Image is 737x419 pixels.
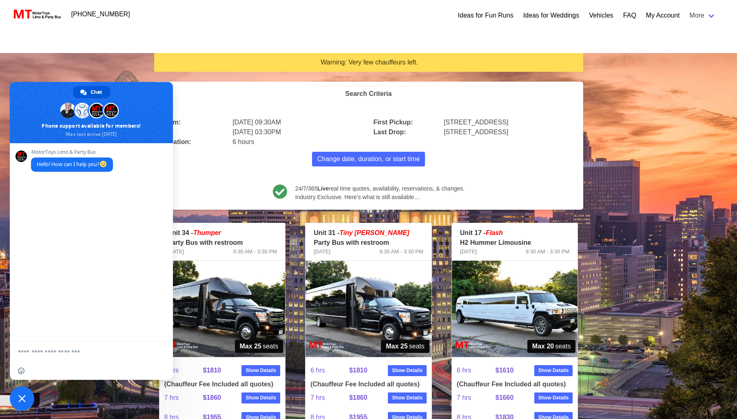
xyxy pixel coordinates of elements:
[90,48,137,53] div: Keywords by Traffic
[646,11,680,20] a: My Account
[589,11,613,20] a: Vehicles
[374,129,406,135] b: Last Drop:
[314,238,423,248] p: Party Bus with restroom
[31,149,113,155] span: MotorToys Limo & Party Bus
[439,113,580,127] div: [STREET_ADDRESS]
[314,228,423,238] p: Unit 31 -
[162,90,575,98] h4: Search Criteria
[457,388,496,408] span: 7 hrs
[381,340,429,353] span: seats
[623,11,636,20] a: FAQ
[460,248,477,256] span: [DATE]
[161,58,578,67] div: Warning: Very few chauffeurs left.
[193,229,221,236] em: Thumper
[538,394,569,401] strong: Show Details
[162,138,191,145] b: Duration:
[538,367,569,374] strong: Show Details
[23,13,40,20] div: v 4.0.25
[13,13,20,20] img: logo_orange.svg
[486,229,503,236] em: Flash
[31,48,73,53] div: Domain Overview
[11,9,62,20] img: MotorToys Logo
[349,367,367,374] strong: $1810
[305,261,432,357] img: 31%2001.jpg
[203,367,221,374] strong: $1810
[21,21,90,28] div: Domain: [DOMAIN_NAME]
[228,132,368,147] div: 6 hours
[496,394,514,401] strong: $1660
[168,238,277,248] p: Party Bus with restroom
[246,394,276,401] strong: Show Details
[460,238,570,248] p: H2 Hummer Limousine
[168,248,184,256] span: [DATE]
[13,21,20,28] img: website_grey.svg
[18,348,147,356] textarea: Compose your message...
[379,248,423,256] span: 9:30 AM - 3:30 PM
[73,86,110,98] div: Chat
[374,119,413,126] b: First Pickup:
[386,341,407,351] strong: Max 25
[310,380,427,388] h4: (Chauffeur Fee Included all quotes)
[81,47,88,54] img: tab_keywords_by_traffic_grey.svg
[460,228,570,238] p: Unit 17 -
[66,6,135,22] a: [PHONE_NUMBER]
[526,248,570,256] span: 9:30 AM - 3:30 PM
[349,394,367,401] strong: $1860
[164,361,203,380] span: 6 hrs
[164,380,281,388] h4: (Chauffeur Fee Included all quotes)
[392,367,423,374] strong: Show Details
[312,152,425,166] button: Change date, duration, or start time
[457,380,573,388] h4: (Chauffeur Fee Included all quotes)
[527,340,576,353] span: seats
[310,361,349,380] span: 6 hrs
[496,367,514,374] strong: $1610
[295,193,465,202] span: Industry Exclusive. Here’s what is still available…
[523,11,580,20] a: Ideas for Weddings
[458,11,513,20] a: Ideas for Fun Runs
[392,394,423,401] strong: Show Details
[685,7,721,24] a: More
[310,388,349,408] span: 7 hrs
[457,361,496,380] span: 6 hrs
[22,47,29,54] img: tab_domain_overview_orange.svg
[317,154,420,164] span: Change date, duration, or start time
[168,228,277,238] p: Unit 34 -
[164,388,203,408] span: 7 hrs
[233,248,277,256] span: 9:30 AM - 3:30 PM
[203,394,221,401] strong: $1860
[314,248,330,256] span: [DATE]
[439,122,580,137] div: [STREET_ADDRESS]
[235,340,283,353] span: seats
[452,261,578,357] img: 17%2001.jpg
[246,367,276,374] strong: Show Details
[228,122,368,137] div: [DATE] 03:30PM
[91,86,102,98] span: Chat
[295,184,465,193] span: 24/7/365 real time quotes, availability, reservations, & changes.
[10,386,34,411] div: Close chat
[18,368,24,374] span: Insert an emoji
[159,261,286,357] img: 34%2001.jpg
[339,229,409,236] span: Tiny [PERSON_NAME]
[240,341,261,351] strong: Max 25
[37,161,107,168] span: Hello! How can I help you?
[228,113,368,127] div: [DATE] 09:30AM
[317,185,329,192] b: Live
[532,341,554,351] strong: Max 20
